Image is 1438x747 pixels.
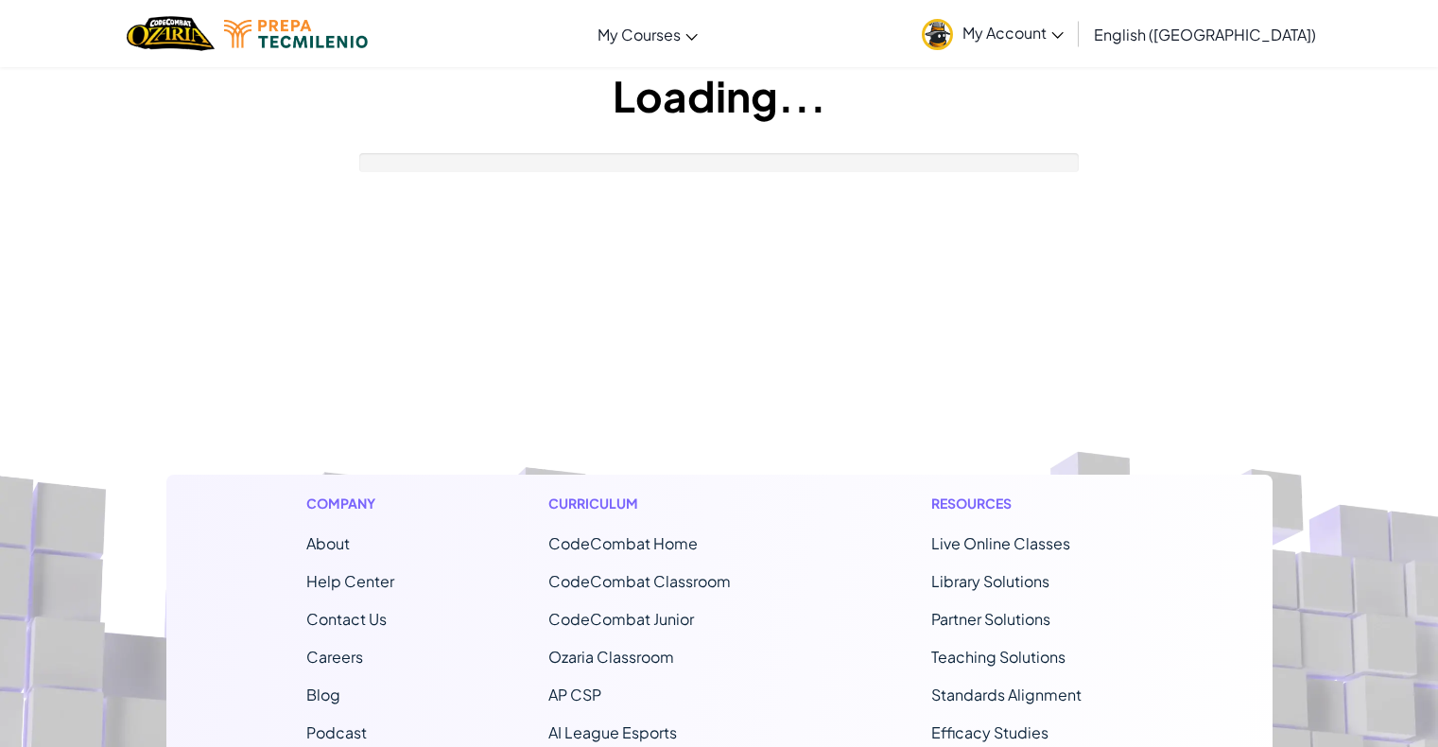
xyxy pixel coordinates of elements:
a: Ozaria Classroom [548,647,674,667]
a: Help Center [306,571,394,591]
a: Ozaria by CodeCombat logo [127,14,215,53]
a: Podcast [306,722,367,742]
h1: Company [306,494,394,513]
span: My Account [962,23,1064,43]
img: Home [127,14,215,53]
a: English ([GEOGRAPHIC_DATA]) [1084,9,1325,60]
h1: Resources [931,494,1133,513]
a: AP CSP [548,685,601,704]
a: Library Solutions [931,571,1049,591]
span: My Courses [598,25,681,44]
a: AI League Esports [548,722,677,742]
a: Standards Alignment [931,685,1082,704]
a: Efficacy Studies [931,722,1048,742]
a: My Account [912,4,1073,63]
h1: Curriculum [548,494,777,513]
a: Careers [306,647,363,667]
a: Live Online Classes [931,533,1070,553]
span: English ([GEOGRAPHIC_DATA]) [1094,25,1316,44]
a: Partner Solutions [931,609,1050,629]
a: CodeCombat Junior [548,609,694,629]
img: Tecmilenio logo [224,20,368,48]
span: Contact Us [306,609,387,629]
a: Teaching Solutions [931,647,1066,667]
span: CodeCombat Home [548,533,698,553]
a: Blog [306,685,340,704]
img: avatar [922,19,953,50]
a: About [306,533,350,553]
a: My Courses [588,9,707,60]
a: CodeCombat Classroom [548,571,731,591]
